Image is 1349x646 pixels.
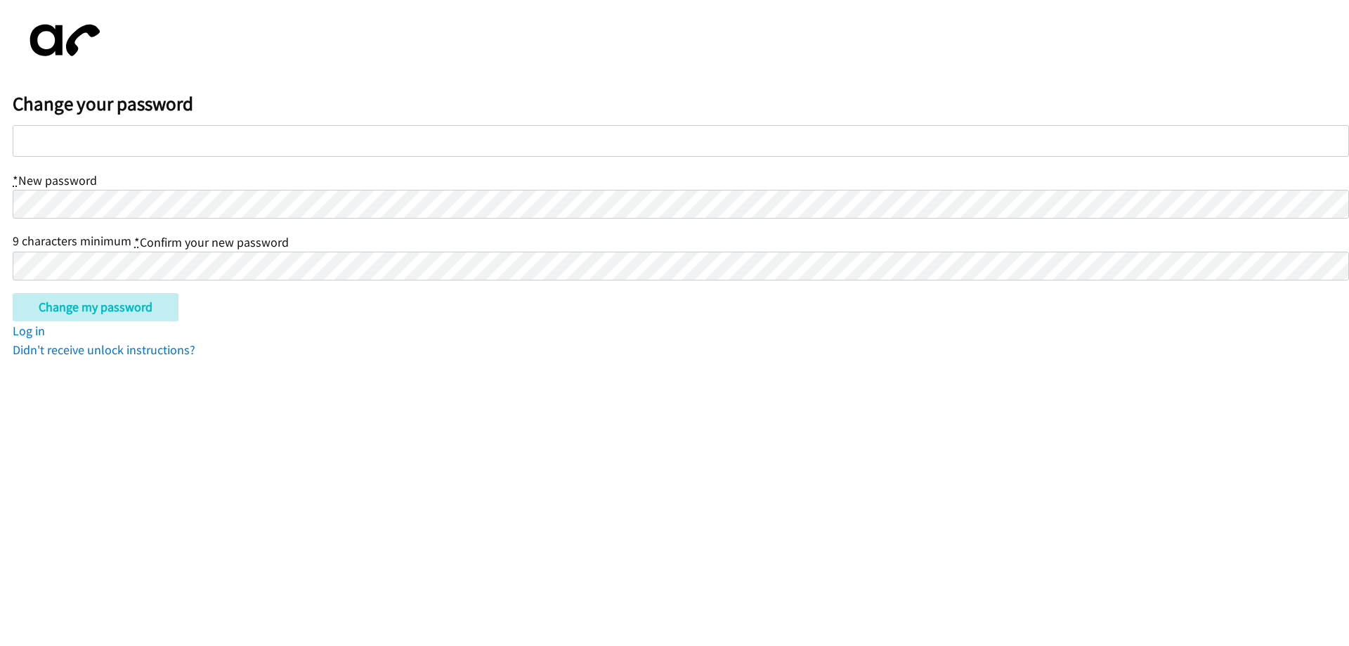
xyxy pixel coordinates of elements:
a: Log in [13,323,45,339]
label: New password [13,172,97,188]
h2: Change your password [13,92,1349,116]
abbr: required [134,234,140,250]
span: 9 characters minimum [13,233,131,249]
img: aphone-8a226864a2ddd6a5e75d1ebefc011f4aa8f32683c2d82f3fb0802fe031f96514.svg [13,13,111,68]
input: Change my password [13,293,178,321]
a: Didn't receive unlock instructions? [13,342,195,358]
label: Confirm your new password [134,234,289,250]
abbr: required [13,172,18,188]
